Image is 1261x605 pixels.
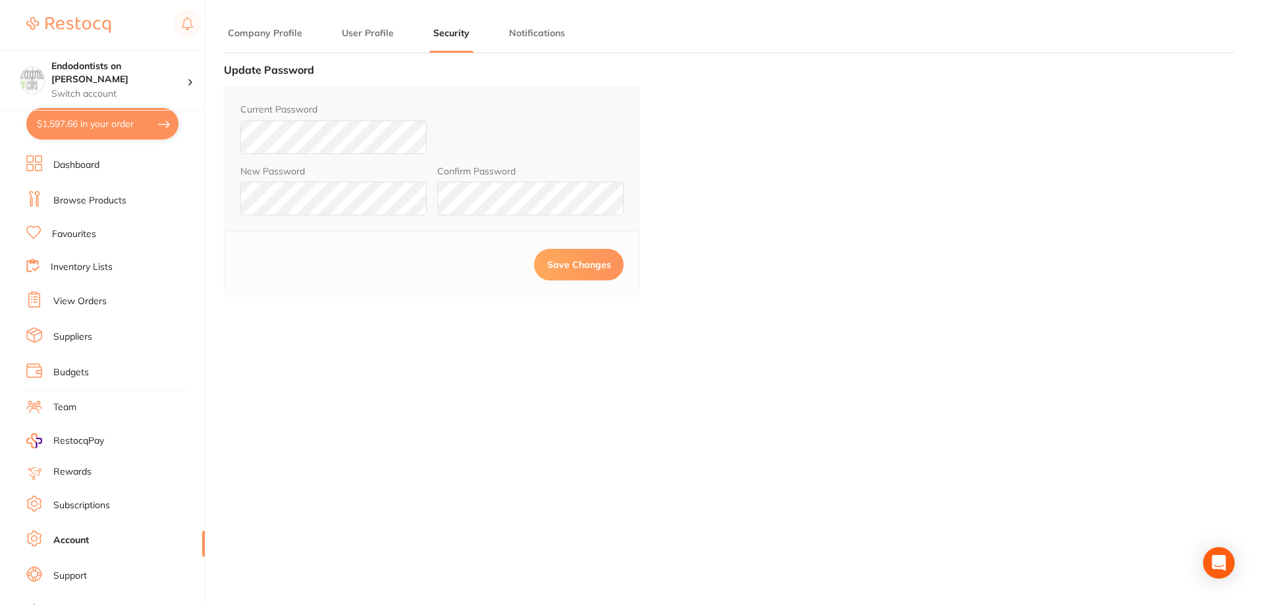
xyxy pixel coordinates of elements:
button: Notifications [505,27,569,39]
button: $1,597.66 in your order [26,108,178,140]
a: Favourites [52,228,96,241]
a: Dashboard [53,159,99,172]
img: Restocq Logo [26,17,111,33]
a: Team [53,401,76,414]
label: Current Password [240,104,317,115]
img: RestocqPay [26,433,42,448]
span: RestocqPay [53,434,104,448]
a: Budgets [53,366,89,379]
button: Security [429,27,473,39]
button: User Profile [338,27,398,39]
h4: Endodontists on Collins [51,60,187,86]
a: Inventory Lists [51,261,113,274]
a: Account [53,534,89,547]
a: Support [53,569,87,583]
label: Confirm Password [437,166,516,176]
div: Open Intercom Messenger [1203,547,1235,579]
p: Switch account [51,88,187,101]
a: RestocqPay [26,433,104,448]
a: Suppliers [53,330,92,344]
label: New Password [240,166,305,176]
a: Restocq Logo [26,10,111,40]
span: Save Changes [547,259,611,271]
button: Save Changes [534,249,624,280]
a: Subscriptions [53,499,110,512]
label: Update Password [224,63,314,76]
a: View Orders [53,295,107,308]
a: Browse Products [53,194,126,207]
button: Company Profile [224,27,306,39]
img: Endodontists on Collins [20,67,44,91]
a: Rewards [53,465,92,479]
